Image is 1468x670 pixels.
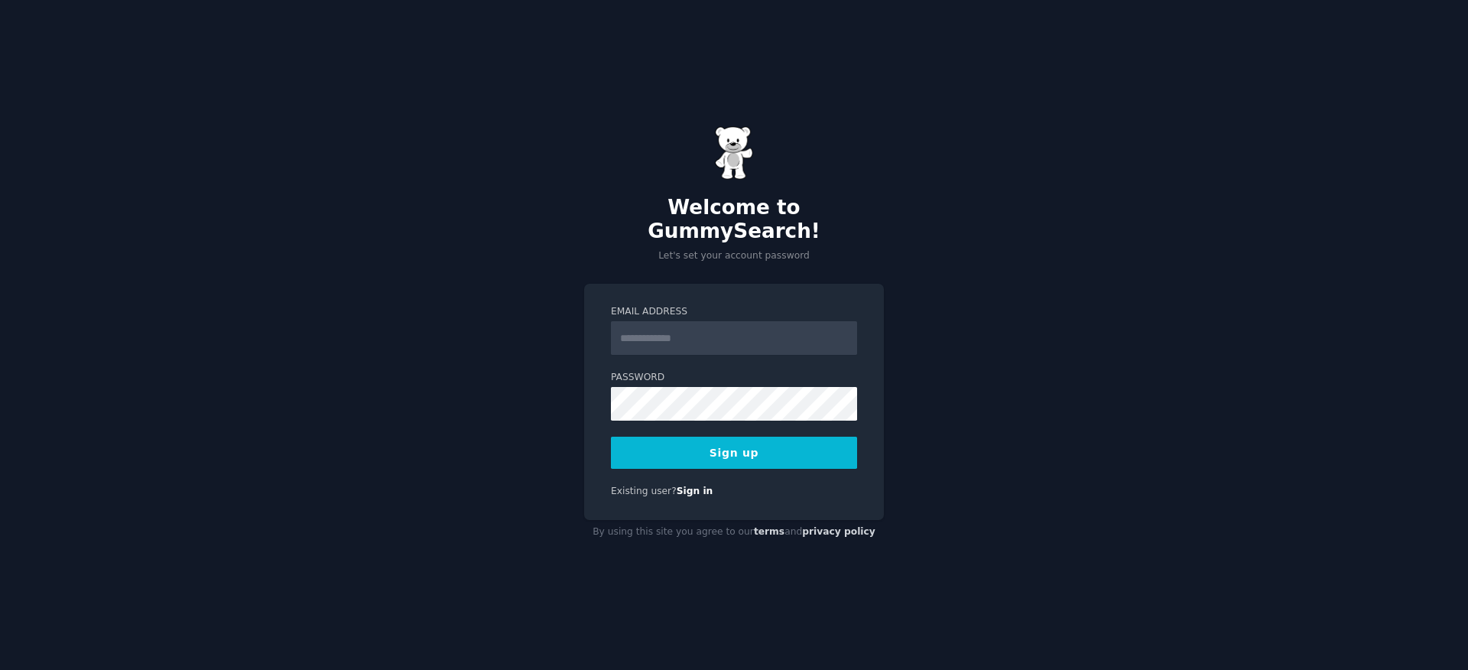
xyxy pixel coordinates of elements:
[677,486,713,496] a: Sign in
[754,526,784,537] a: terms
[611,486,677,496] span: Existing user?
[611,371,857,385] label: Password
[611,437,857,469] button: Sign up
[715,126,753,180] img: Gummy Bear
[611,305,857,319] label: Email Address
[584,196,884,244] h2: Welcome to GummySearch!
[802,526,875,537] a: privacy policy
[584,520,884,545] div: By using this site you agree to our and
[584,249,884,263] p: Let's set your account password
